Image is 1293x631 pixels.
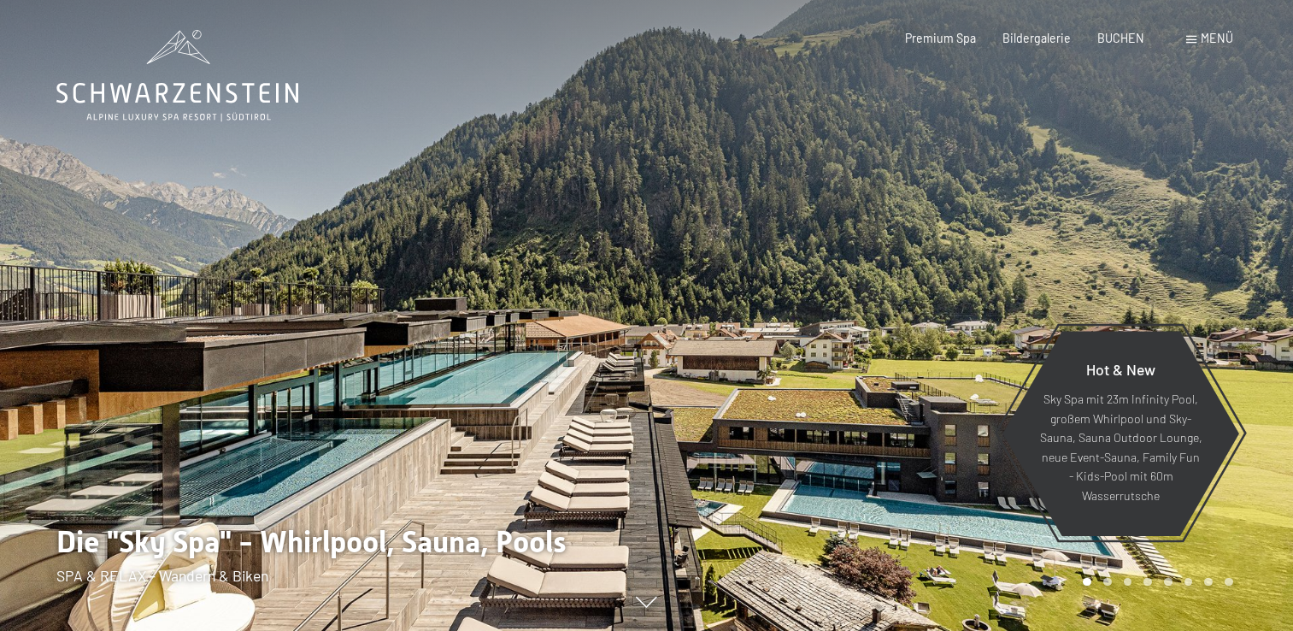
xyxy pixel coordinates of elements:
p: Sky Spa mit 23m Infinity Pool, großem Whirlpool und Sky-Sauna, Sauna Outdoor Lounge, neue Event-S... [1039,391,1202,506]
div: Carousel Page 8 [1225,578,1233,587]
span: Hot & New [1086,360,1155,379]
a: Premium Spa [905,31,976,45]
div: Carousel Page 2 [1103,578,1112,587]
span: Menü [1201,31,1233,45]
div: Carousel Page 5 [1164,578,1173,587]
div: Carousel Page 7 [1204,578,1213,587]
div: Carousel Page 4 [1143,578,1152,587]
div: Carousel Page 3 [1124,578,1132,587]
div: Carousel Page 6 [1184,578,1193,587]
div: Carousel Pagination [1077,578,1232,587]
a: Bildergalerie [1002,31,1071,45]
div: Carousel Page 1 (Current Slide) [1083,578,1091,587]
a: Hot & New Sky Spa mit 23m Infinity Pool, großem Whirlpool und Sky-Sauna, Sauna Outdoor Lounge, ne... [1002,330,1240,537]
a: BUCHEN [1097,31,1144,45]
